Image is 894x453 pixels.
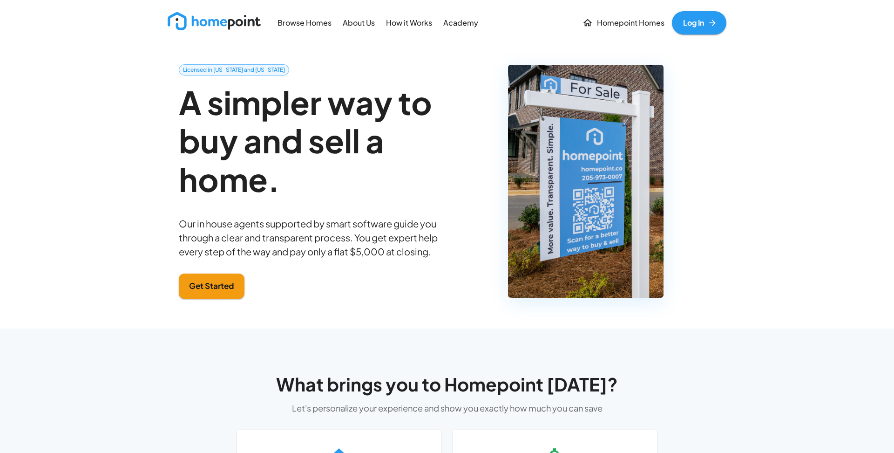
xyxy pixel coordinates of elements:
[382,12,436,33] a: How it Works
[672,11,726,34] a: Log In
[168,12,261,30] img: new_logo_light.png
[386,18,432,28] p: How it Works
[179,217,438,259] p: Our in house agents supported by smart software guide you through a clear and transparent process...
[440,12,482,33] a: Academy
[179,66,289,74] span: Licensed in [US_STATE] and [US_STATE]
[508,65,663,298] img: Homepoint For Sale Sign
[194,402,700,414] p: Let's personalize your experience and show you exactly how much you can save
[194,373,700,396] h4: What brings you to Homepoint [DATE]?
[579,11,668,34] a: Homepoint Homes
[179,274,244,299] button: Get Started
[278,18,332,28] p: Browse Homes
[179,83,438,198] h2: A simpler way to buy and sell a home.
[343,18,375,28] p: About Us
[274,12,335,33] a: Browse Homes
[443,18,478,28] p: Academy
[339,12,379,33] a: About Us
[597,18,664,28] p: Homepoint Homes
